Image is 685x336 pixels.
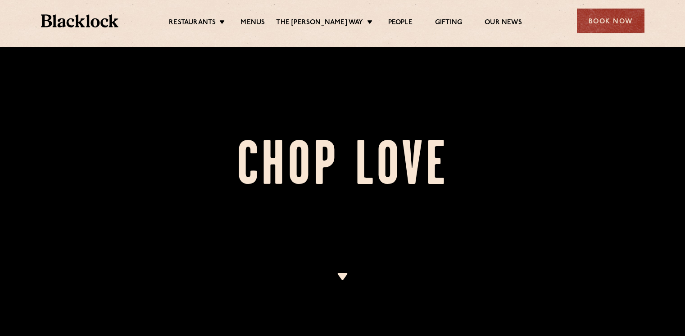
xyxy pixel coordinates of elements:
a: Restaurants [169,18,216,28]
div: Book Now [577,9,644,33]
a: People [388,18,413,28]
a: Menus [240,18,265,28]
a: Our News [485,18,522,28]
img: icon-dropdown-cream.svg [337,273,348,280]
img: BL_Textured_Logo-footer-cropped.svg [41,14,119,27]
a: Gifting [435,18,462,28]
a: The [PERSON_NAME] Way [276,18,363,28]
